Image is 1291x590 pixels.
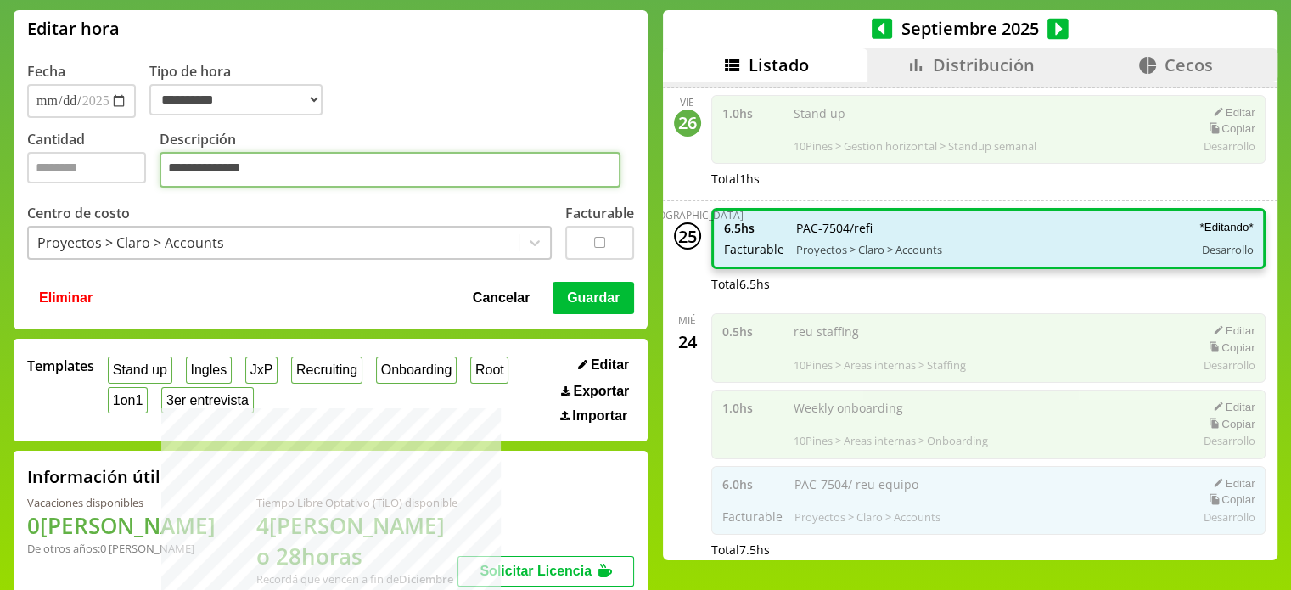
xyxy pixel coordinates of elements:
[27,465,160,488] h2: Información útil
[711,542,1266,558] div: Total 7.5 hs
[27,204,130,222] label: Centro de costo
[34,282,98,314] button: Eliminar
[457,556,634,587] button: Solicitar Licencia
[256,510,457,571] h1: 4 [PERSON_NAME] o 28 horas
[291,357,362,383] button: Recruiting
[553,282,634,314] button: Guardar
[149,84,323,115] select: Tipo de hora
[591,357,629,373] span: Editar
[572,408,627,424] span: Importar
[470,357,508,383] button: Root
[678,313,696,328] div: mié
[711,276,1266,292] div: Total 6.5 hs
[27,152,146,183] input: Cantidad
[573,357,634,374] button: Editar
[631,208,744,222] div: [DEMOGRAPHIC_DATA]
[573,384,629,399] span: Exportar
[468,282,536,314] button: Cancelar
[160,152,620,188] textarea: Descripción
[556,383,634,400] button: Exportar
[711,171,1266,187] div: Total 1 hs
[108,357,172,383] button: Stand up
[149,62,336,118] label: Tipo de hora
[674,328,701,355] div: 24
[674,222,701,250] div: 25
[108,387,148,413] button: 1on1
[27,510,216,541] h1: 0 [PERSON_NAME]
[749,53,809,76] span: Listado
[27,541,216,556] div: De otros años: 0 [PERSON_NAME]
[256,495,457,510] div: Tiempo Libre Optativo (TiLO) disponible
[565,204,634,222] label: Facturable
[892,17,1047,40] span: Septiembre 2025
[680,95,694,110] div: vie
[674,110,701,137] div: 26
[480,564,592,578] span: Solicitar Licencia
[399,571,453,587] b: Diciembre
[160,130,634,192] label: Descripción
[27,130,160,192] label: Cantidad
[933,53,1035,76] span: Distribución
[37,233,224,252] div: Proyectos > Claro > Accounts
[27,62,65,81] label: Fecha
[245,357,278,383] button: JxP
[27,495,216,510] div: Vacaciones disponibles
[27,357,94,375] span: Templates
[27,17,120,40] h1: Editar hora
[376,357,457,383] button: Onboarding
[663,82,1277,558] div: scrollable content
[186,357,232,383] button: Ingles
[161,387,254,413] button: 3er entrevista
[1165,53,1213,76] span: Cecos
[256,571,457,587] div: Recordá que vencen a fin de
